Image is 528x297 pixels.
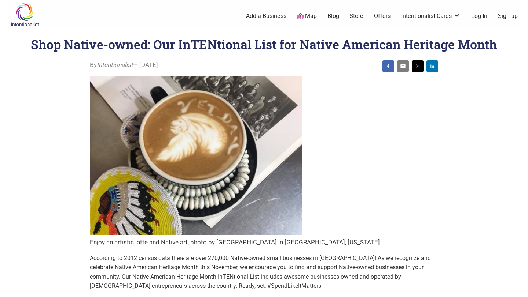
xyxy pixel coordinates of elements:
[90,238,438,247] figcaption: Enjoy an artistic latte and Native art, photo by [GEOGRAPHIC_DATA] in [GEOGRAPHIC_DATA], [US_STATE].
[471,12,487,20] a: Log In
[246,12,286,20] a: Add a Business
[385,63,391,69] img: facebook sharing button
[498,12,518,20] a: Sign up
[429,63,435,69] img: linkedin sharing button
[97,61,133,68] i: Intentionalist
[297,12,317,20] a: Map
[327,12,339,20] a: Blog
[349,12,363,20] a: Store
[401,12,461,20] a: Intentionalist Cards
[400,63,406,69] img: email sharing button
[31,36,497,52] h1: Shop Native-owned: Our InTENtional List for Native American Heritage Month
[90,253,438,291] p: According to 2012 census data there are over 270,000 Native-owned small businesses in [GEOGRAPHIC...
[7,3,42,27] img: Intentionalist
[90,60,158,70] span: By — [DATE]
[415,63,421,69] img: twitter sharing button
[374,12,390,20] a: Offers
